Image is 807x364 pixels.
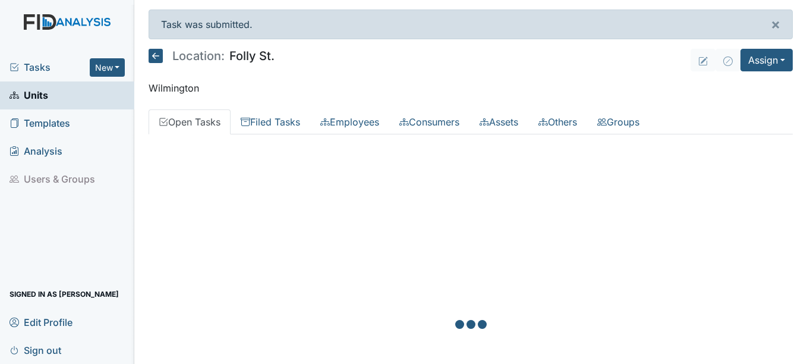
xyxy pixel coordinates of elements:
[10,86,48,105] span: Units
[149,109,231,134] a: Open Tasks
[172,50,225,62] span: Location:
[149,81,793,95] p: Wilmington
[10,313,72,331] span: Edit Profile
[771,15,780,33] span: ×
[10,341,61,359] span: Sign out
[310,109,389,134] a: Employees
[10,60,90,74] a: Tasks
[10,285,119,303] span: Signed in as [PERSON_NAME]
[528,109,587,134] a: Others
[90,58,125,77] button: New
[389,109,469,134] a: Consumers
[469,109,528,134] a: Assets
[587,109,650,134] a: Groups
[149,49,275,63] h5: Folly St.
[759,10,792,39] button: ×
[10,114,70,133] span: Templates
[231,109,310,134] a: Filed Tasks
[740,49,793,71] button: Assign
[10,142,62,161] span: Analysis
[149,10,793,39] div: Task was submitted.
